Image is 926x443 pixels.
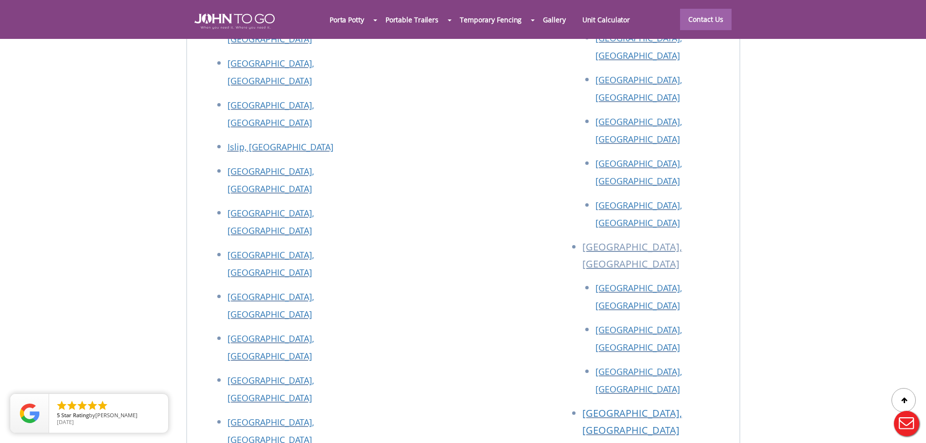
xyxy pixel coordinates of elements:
a: Contact Us [680,9,732,30]
a: [GEOGRAPHIC_DATA], [GEOGRAPHIC_DATA] [595,282,682,311]
a: [GEOGRAPHIC_DATA], [GEOGRAPHIC_DATA] [595,366,682,395]
a: Portable Trailers [377,9,447,30]
span: Star Rating [61,411,89,419]
a: [GEOGRAPHIC_DATA], [GEOGRAPHIC_DATA] [582,407,682,437]
span: 5 [57,411,60,419]
img: Review Rating [20,404,39,423]
a: Unit Calculator [574,9,639,30]
a: [GEOGRAPHIC_DATA], [GEOGRAPHIC_DATA] [595,74,682,103]
a: [GEOGRAPHIC_DATA], [GEOGRAPHIC_DATA] [227,333,314,362]
a: Temporary Fencing [452,9,530,30]
a: [GEOGRAPHIC_DATA], [GEOGRAPHIC_DATA] [595,32,682,61]
a: [GEOGRAPHIC_DATA], [GEOGRAPHIC_DATA] [595,324,682,353]
a: [GEOGRAPHIC_DATA], [GEOGRAPHIC_DATA] [227,291,314,320]
a: [GEOGRAPHIC_DATA], [GEOGRAPHIC_DATA] [227,249,314,278]
a: [GEOGRAPHIC_DATA], [GEOGRAPHIC_DATA] [595,116,682,145]
li: [GEOGRAPHIC_DATA], [GEOGRAPHIC_DATA] [582,238,730,279]
a: Islip, [GEOGRAPHIC_DATA] [227,141,333,153]
li:  [56,400,68,411]
a: [GEOGRAPHIC_DATA], [GEOGRAPHIC_DATA] [595,158,682,187]
li:  [66,400,78,411]
span: [PERSON_NAME] [95,411,138,419]
li:  [97,400,108,411]
a: Porta Potty [321,9,372,30]
span: [DATE] [57,418,74,425]
a: Gallery [535,9,574,30]
span: by [57,412,160,419]
a: [GEOGRAPHIC_DATA], [GEOGRAPHIC_DATA] [227,57,314,87]
li:  [87,400,98,411]
img: JOHN to go [194,14,275,29]
a: [GEOGRAPHIC_DATA], [GEOGRAPHIC_DATA] [227,374,314,404]
a: [GEOGRAPHIC_DATA], [GEOGRAPHIC_DATA] [227,207,314,236]
a: [GEOGRAPHIC_DATA], [GEOGRAPHIC_DATA] [595,199,682,229]
button: Live Chat [887,404,926,443]
a: [GEOGRAPHIC_DATA], [GEOGRAPHIC_DATA] [227,165,314,195]
a: [GEOGRAPHIC_DATA], [GEOGRAPHIC_DATA] [227,99,314,128]
li:  [76,400,88,411]
a: [GEOGRAPHIC_DATA], [GEOGRAPHIC_DATA] [227,16,314,45]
